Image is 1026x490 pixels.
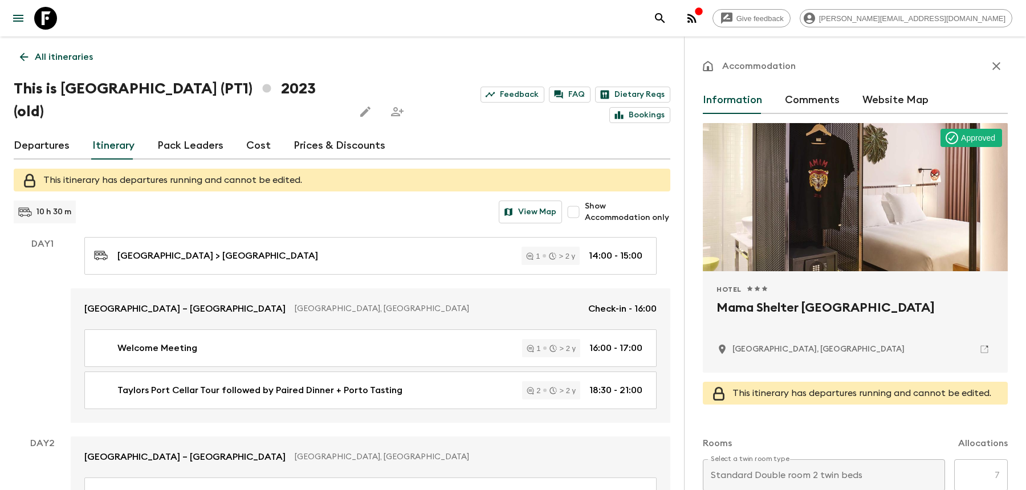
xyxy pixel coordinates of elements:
span: Give feedback [730,14,790,23]
button: Comments [785,87,840,114]
a: All itineraries [14,46,99,68]
p: Rooms [703,436,732,450]
a: Itinerary [92,132,135,160]
button: Edit this itinerary [354,100,377,123]
a: [GEOGRAPHIC_DATA] – [GEOGRAPHIC_DATA][GEOGRAPHIC_DATA], [GEOGRAPHIC_DATA]Check-in - 16:00 [71,288,670,329]
div: Photo of Mama Shelter Lisboa [703,123,1008,271]
span: Hotel [716,285,742,294]
a: Taylors Port Cellar Tour followed by Paired Dinner + Porto Tasting2> 2 y18:30 - 21:00 [84,371,657,409]
p: Lisbon, Portugal [732,344,905,355]
a: FAQ [549,87,591,103]
a: Pack Leaders [157,132,223,160]
p: 16:00 - 17:00 [589,341,642,355]
p: [GEOGRAPHIC_DATA], [GEOGRAPHIC_DATA] [295,451,648,463]
button: menu [7,7,30,30]
a: Prices & Discounts [294,132,385,160]
p: 14:00 - 15:00 [589,249,642,263]
p: Welcome Meeting [117,341,197,355]
div: > 2 y [549,345,576,352]
p: Taylors Port Cellar Tour followed by Paired Dinner + Porto Tasting [117,383,402,397]
a: Dietary Reqs [595,87,670,103]
p: Allocations [958,436,1008,450]
div: 1 [526,252,540,260]
p: 10 h 30 m [36,206,71,218]
button: Information [703,87,762,114]
h2: Mama Shelter [GEOGRAPHIC_DATA] [716,299,994,335]
a: Departures [14,132,70,160]
div: > 2 y [549,252,575,260]
label: Select a twin room type [711,454,789,464]
span: This itinerary has departures running and cannot be edited. [43,175,302,185]
a: [GEOGRAPHIC_DATA] > [GEOGRAPHIC_DATA]1> 2 y14:00 - 15:00 [84,237,657,275]
p: [GEOGRAPHIC_DATA], [GEOGRAPHIC_DATA] [295,303,579,315]
span: Show Accommodation only [585,201,670,223]
a: Welcome Meeting1> 2 y16:00 - 17:00 [84,329,657,367]
h1: This is [GEOGRAPHIC_DATA] (PT1) 2023 (old) [14,77,345,123]
p: [GEOGRAPHIC_DATA] – [GEOGRAPHIC_DATA] [84,450,286,464]
button: search adventures [649,7,671,30]
div: > 2 y [549,387,576,394]
p: Approved [961,132,995,144]
div: [PERSON_NAME][EMAIL_ADDRESS][DOMAIN_NAME] [800,9,1012,27]
p: Day 2 [14,436,71,450]
p: Check-in - 16:00 [588,302,657,316]
a: [GEOGRAPHIC_DATA] – [GEOGRAPHIC_DATA][GEOGRAPHIC_DATA], [GEOGRAPHIC_DATA] [71,436,670,477]
button: View Map [499,201,562,223]
a: Give feedback [712,9,791,27]
p: All itineraries [35,50,93,64]
span: [PERSON_NAME][EMAIL_ADDRESS][DOMAIN_NAME] [813,14,1012,23]
div: 2 [527,387,540,394]
span: Share this itinerary [386,100,409,123]
p: Accommodation [722,59,796,73]
div: 1 [527,345,540,352]
p: [GEOGRAPHIC_DATA] > [GEOGRAPHIC_DATA] [117,249,318,263]
a: Cost [246,132,271,160]
p: [GEOGRAPHIC_DATA] – [GEOGRAPHIC_DATA] [84,302,286,316]
a: Feedback [481,87,544,103]
p: 18:30 - 21:00 [589,383,642,397]
a: Bookings [609,107,670,123]
span: This itinerary has departures running and cannot be edited. [732,389,991,398]
p: Day 1 [14,237,71,251]
button: Website Map [862,87,929,114]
